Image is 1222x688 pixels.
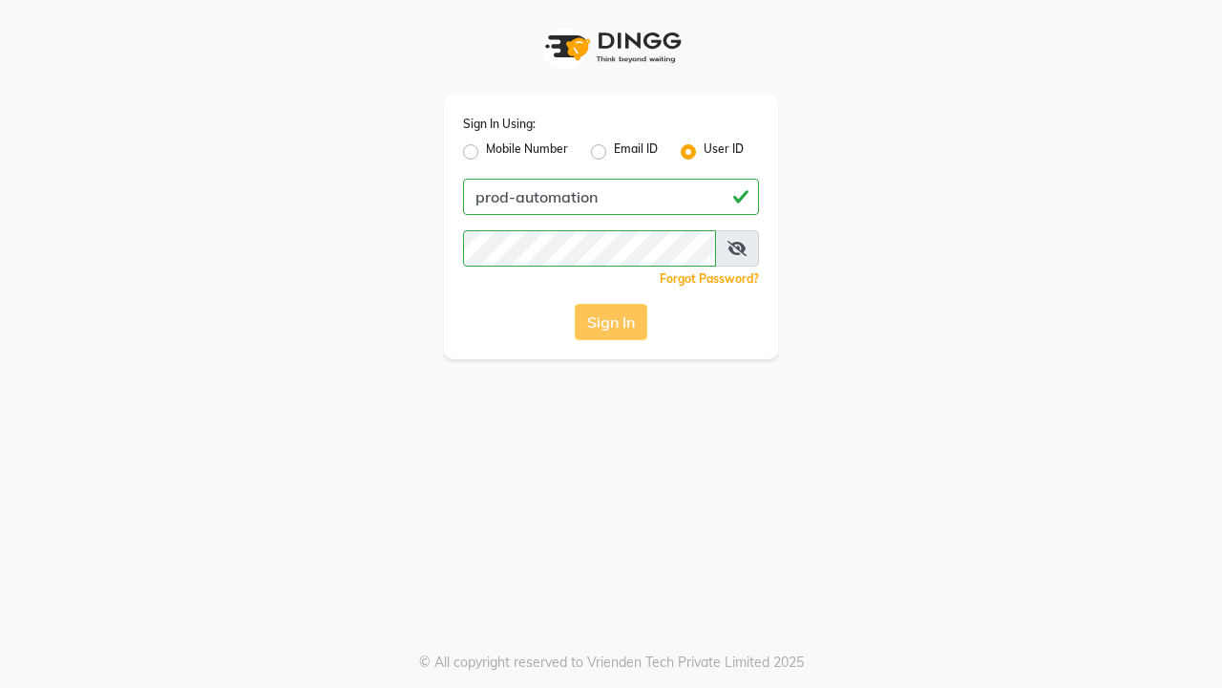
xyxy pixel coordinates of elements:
[535,19,687,75] img: logo1.svg
[463,230,716,267] input: Username
[614,140,658,163] label: Email ID
[704,140,744,163] label: User ID
[463,116,536,133] label: Sign In Using:
[486,140,568,163] label: Mobile Number
[463,179,759,215] input: Username
[660,271,759,286] a: Forgot Password?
